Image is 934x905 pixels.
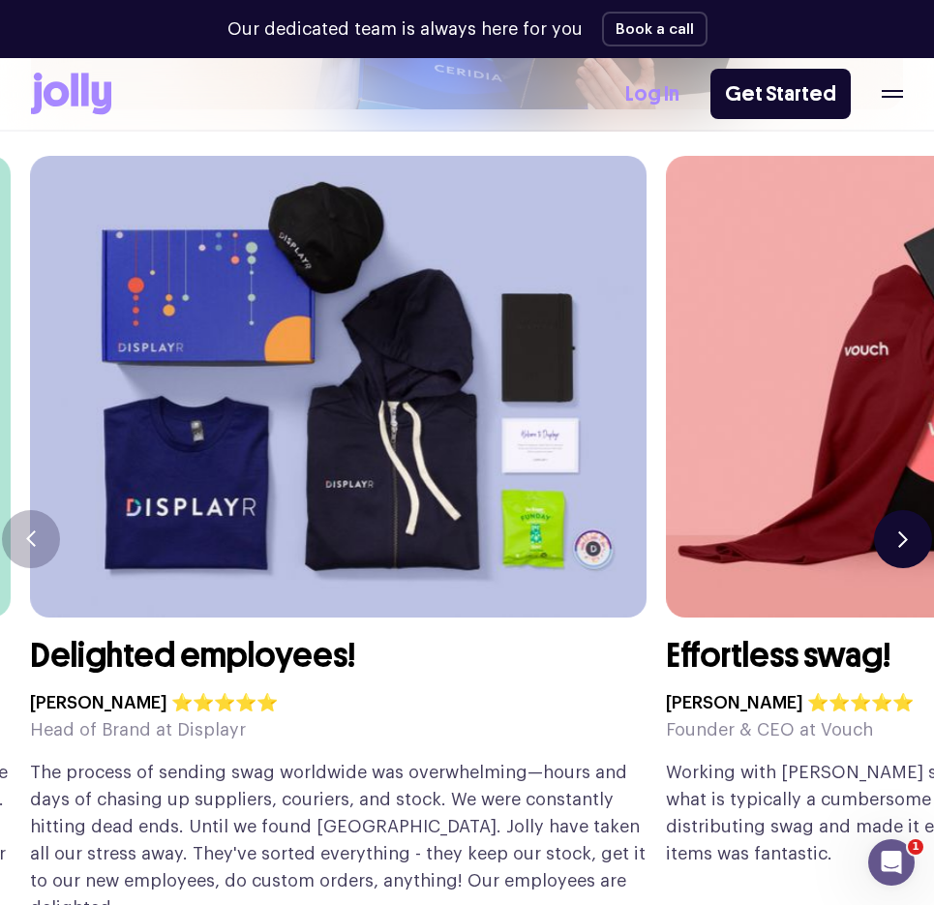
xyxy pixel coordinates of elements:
iframe: Intercom live chat [868,839,915,886]
span: 1 [908,839,923,855]
h5: Head of Brand at Displayr [30,716,278,743]
a: Get Started [710,69,851,119]
p: Our dedicated team is always here for you [227,16,583,43]
h3: Delighted employees! [30,637,355,674]
button: Book a call [602,12,708,46]
h4: [PERSON_NAME] ⭐⭐⭐⭐⭐ [666,689,914,716]
a: Log In [625,78,679,110]
h4: [PERSON_NAME] ⭐⭐⭐⭐⭐ [30,689,278,716]
h5: Founder & CEO at Vouch [666,716,914,743]
h3: Effortless swag! [666,637,890,674]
